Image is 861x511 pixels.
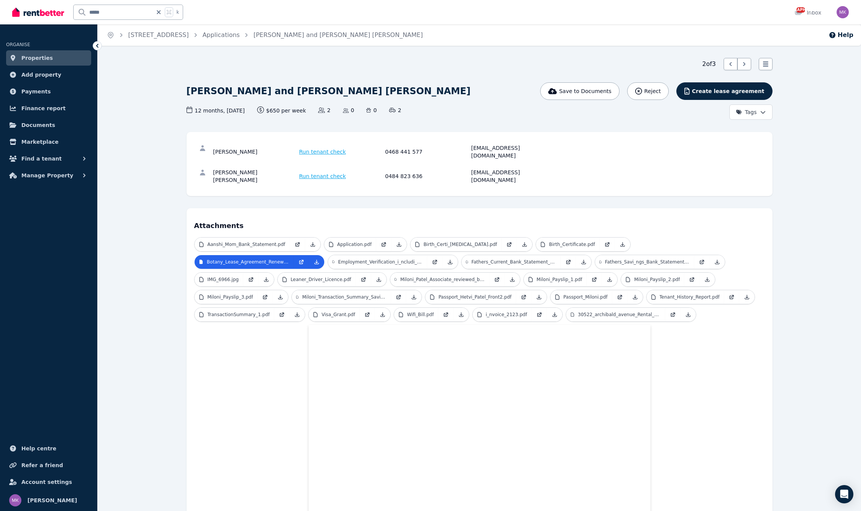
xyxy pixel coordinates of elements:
span: Payments [21,87,51,96]
p: Botany_Lease_Agreement_Renewal.pdf [207,259,289,265]
a: IMG_6966.jpg [195,273,243,286]
p: Miloni_Transaction_Summary_Savi_ngs_Account_Jan_to_August.pdf [302,294,386,300]
a: Marketplace [6,134,91,149]
a: Finance report [6,101,91,116]
button: Manage Property [6,168,91,183]
span: 0 [366,106,377,114]
a: Visa_Grant.pdf [309,308,360,321]
span: Tags [736,108,757,116]
a: Miloni_Payslip_3.pdf [195,290,258,304]
span: Create lease agreement [692,87,764,95]
div: [PERSON_NAME] [PERSON_NAME] [213,169,297,184]
a: Download Attachment [443,255,458,269]
a: Fathers_Current_Bank_Statement_XXXXXXXX5678_26072025_unloc.pdf [462,255,561,269]
a: Fathers_Savi_ngs_Bank_Statement_XXXXXXXX2323_26072025_1_un.pdf [595,255,694,269]
a: Download Attachment [531,290,547,304]
a: Miloni_Payslip_1.pdf [524,273,587,286]
a: 30522_archibald_avenue_Rental_Ledger.pdf [566,308,665,321]
h1: [PERSON_NAME] and [PERSON_NAME] [PERSON_NAME] [187,85,471,97]
div: Inbox [795,9,821,16]
a: Refer a friend [6,458,91,473]
span: k [176,9,179,15]
a: Download Attachment [406,290,422,304]
p: i_nvoice_2123.pdf [486,312,527,318]
button: Reject [627,82,669,100]
p: Passport_Hetvi_Patel_Front2.pdf [438,294,511,300]
a: Open in new Tab [694,255,710,269]
span: 12 months , [DATE] [187,106,245,114]
a: Download Attachment [273,290,288,304]
a: Payments [6,84,91,99]
a: Open in new Tab [243,273,259,286]
a: Leaner_Driver_Licence.pdf [278,273,356,286]
a: Download Attachment [547,308,562,321]
p: Birth_Certi_[MEDICAL_DATA].pdf [423,241,497,247]
a: Open in new Tab [391,290,406,304]
span: Properties [21,53,53,63]
span: 2 [389,106,401,114]
img: Maor Kirsner [837,6,849,18]
a: Botany_Lease_Agreement_Renewal.pdf [195,255,294,269]
a: Account settings [6,474,91,490]
p: Wifi_Bill.pdf [407,312,434,318]
div: [EMAIL_ADDRESS][DOMAIN_NAME] [471,169,555,184]
p: Birth_Certificate.pdf [549,241,595,247]
p: Passport_Miloni.pdf [563,294,608,300]
button: Find a tenant [6,151,91,166]
a: Download Attachment [700,273,715,286]
a: Download Attachment [576,255,591,269]
span: Marketplace [21,137,58,146]
span: Save to Documents [559,87,612,95]
p: Miloni_Payslip_2.pdf [634,276,680,283]
p: Miloni_Patel_Associate_reviewed_by_Compensation_Review_AUS.pdf [400,276,484,283]
a: Birth_Certificate.pdf [536,238,599,251]
a: Open in new Tab [684,273,700,286]
p: Visa_Grant.pdf [322,312,355,318]
p: Application.pdf [337,241,372,247]
p: Miloni_Payslip_3.pdf [208,294,253,300]
a: Open in new Tab [612,290,628,304]
a: Open in new Tab [290,238,305,251]
a: Open in new Tab [724,290,739,304]
p: Employment_Verification_i_ncludi_ng_Compensation_2025_08_0.pdf [338,259,422,265]
a: TransactionSummary_1.pdf [195,308,275,321]
p: Fathers_Savi_ngs_Bank_Statement_XXXXXXXX2323_26072025_1_un.pdf [605,259,690,265]
button: Create lease agreement [676,82,772,100]
a: Open in new Tab [561,255,576,269]
p: Tenant_History_Report.pdf [660,294,720,300]
a: Open in new Tab [257,290,273,304]
a: Open in new Tab [360,308,375,321]
a: Open in new Tab [516,290,531,304]
p: 30522_archibald_avenue_Rental_Ledger.pdf [578,312,661,318]
a: Download Attachment [628,290,643,304]
p: Fathers_Current_Bank_Statement_XXXXXXXX5678_26072025_unloc.pdf [472,259,556,265]
a: Open in new Tab [356,273,371,286]
span: 2 [318,106,330,114]
button: Tags [729,104,772,120]
a: Birth_Certi_[MEDICAL_DATA].pdf [410,238,502,251]
a: Download Attachment [681,308,696,321]
a: Open in new Tab [376,238,391,251]
span: [DEMOGRAPHIC_DATA] [796,7,805,13]
div: 0484 823 636 [385,169,469,184]
a: Documents [6,117,91,133]
span: Help centre [21,444,56,453]
span: Find a tenant [21,154,62,163]
a: Download Attachment [259,273,274,286]
a: Application.pdf [324,238,376,251]
a: Employment_Verification_i_ncludi_ng_Compensation_2025_08_0.pdf [328,255,427,269]
p: Miloni_Payslip_1.pdf [537,276,583,283]
span: $650 per week [257,106,306,114]
a: [STREET_ADDRESS] [128,31,189,39]
a: Download Attachment [710,255,725,269]
a: Passport_Miloni.pdf [550,290,612,304]
a: Wifi_Bill.pdf [394,308,438,321]
a: Download Attachment [517,238,532,251]
span: Account settings [21,477,72,487]
span: ORGANISE [6,42,30,47]
h4: Attachments [194,216,765,231]
a: Miloni_Payslip_2.pdf [621,273,684,286]
a: Download Attachment [375,308,390,321]
a: Download Attachment [615,238,630,251]
span: [PERSON_NAME] [27,496,77,505]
